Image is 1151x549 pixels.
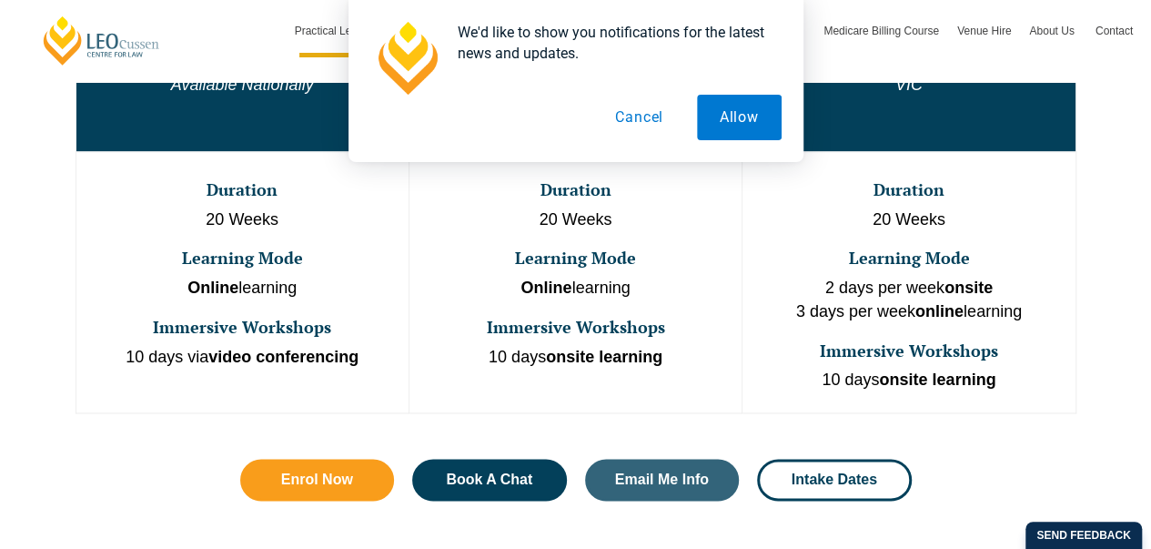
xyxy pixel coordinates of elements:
[78,346,407,370] p: 10 days via
[697,95,782,140] button: Allow
[78,208,407,232] p: 20 Weeks
[78,277,407,300] p: learning
[585,459,740,501] a: Email Me Info
[411,249,740,268] h3: Learning Mode
[78,181,407,199] h3: Duration
[744,277,1073,323] p: 2 days per week 3 days per week learning
[370,22,443,95] img: notification icon
[520,279,571,297] strong: Online
[744,249,1073,268] h3: Learning Mode
[744,342,1073,361] h3: Immersive Workshops
[78,249,407,268] h3: Learning Mode
[446,473,532,487] span: Book A Chat
[411,208,740,232] p: 20 Weeks
[546,348,662,366] strong: onsite learning
[208,348,358,366] strong: video conferencing
[281,473,353,487] span: Enrol Now
[78,319,407,337] h3: Immersive Workshops
[592,95,686,140] button: Cancel
[411,319,740,337] h3: Immersive Workshops
[411,346,740,370] p: 10 days
[443,22,782,64] div: We'd like to show you notifications for the latest news and updates.
[744,208,1073,232] p: 20 Weeks
[412,459,567,501] a: Book A Chat
[187,279,238,297] strong: Online
[792,473,877,487] span: Intake Dates
[411,181,740,199] h3: Duration
[879,371,995,389] strong: onsite learning
[240,459,395,501] a: Enrol Now
[915,302,964,320] strong: online
[944,279,993,297] strong: onsite
[615,473,709,487] span: Email Me Info
[744,369,1073,392] p: 10 days
[757,459,912,501] a: Intake Dates
[744,181,1073,199] h3: Duration
[411,277,740,300] p: learning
